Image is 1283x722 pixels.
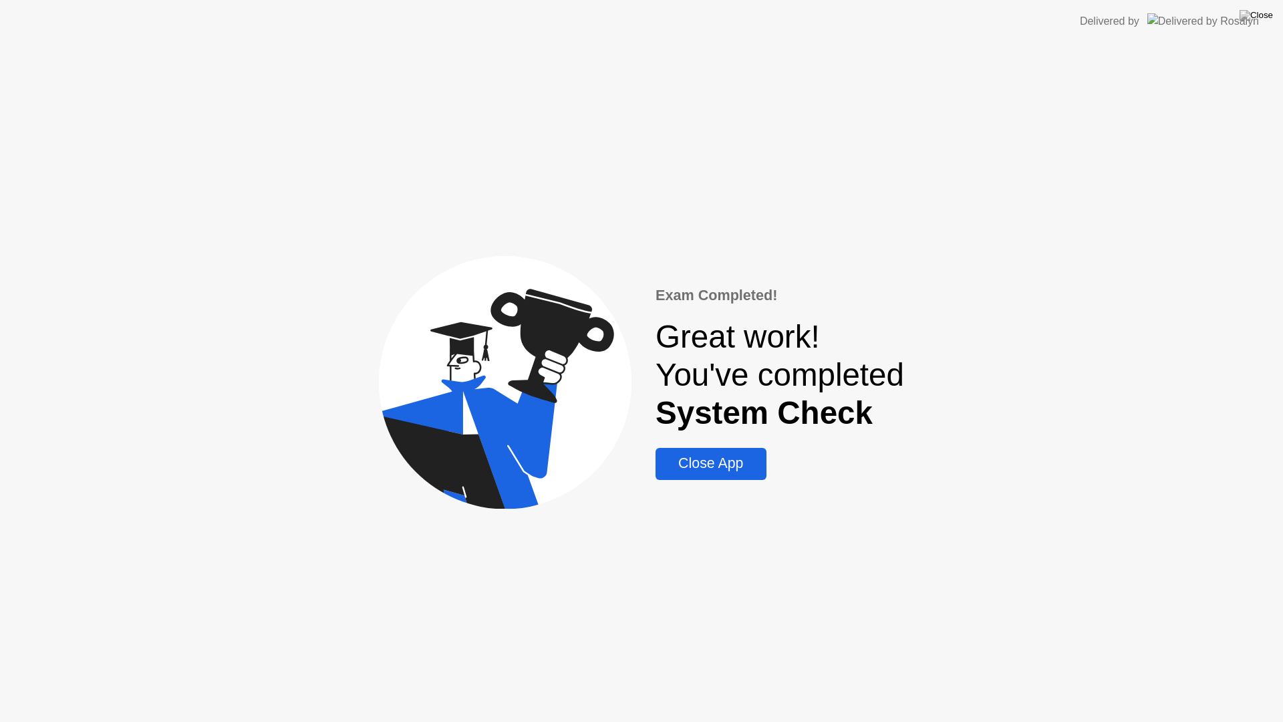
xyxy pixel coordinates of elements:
[1240,10,1273,21] img: Close
[1147,13,1259,29] img: Delivered by Rosalyn
[656,318,904,432] div: Great work! You've completed
[656,448,766,480] button: Close App
[656,285,904,306] div: Exam Completed!
[660,455,762,472] div: Close App
[656,395,873,431] b: System Check
[1080,13,1139,29] div: Delivered by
